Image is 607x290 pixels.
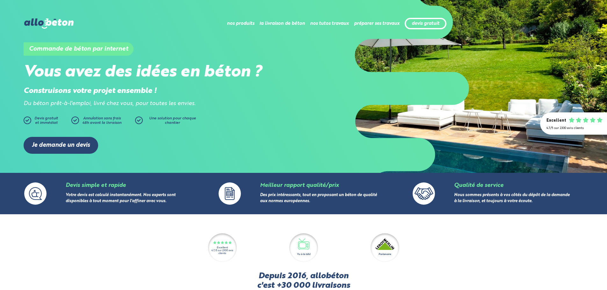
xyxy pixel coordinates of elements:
h1: Commande de béton par internet [24,42,134,56]
li: préparer ses travaux [354,16,400,31]
div: 4.7/5 sur 2300 avis clients [546,126,601,130]
li: nos tutos travaux [310,16,349,31]
span: Une solution pour chaque chantier [149,117,196,125]
a: Meilleur rapport qualité/prix [260,183,339,188]
a: Je demande un devis [24,137,98,154]
div: Partenaire [379,252,391,256]
a: Nous sommes présents à vos côtés du dépôt de la demande à la livraison, et toujours à votre écoute. [454,193,570,203]
a: Votre devis est calculé instantanément. Nos experts sont disponibles à tout moment pour l'affiner... [66,193,176,203]
img: allobéton [24,18,73,29]
a: Qualité de service [454,183,503,188]
li: la livraison de béton [259,16,305,31]
div: 4.7/5 sur 2300 avis clients [208,249,237,255]
a: Une solution pour chaque chantier [135,117,199,127]
a: Devis simple et rapide [66,183,126,188]
a: Annulation sans frais48h avant la livraison [71,117,135,127]
strong: Construisons votre projet ensemble ! [24,87,157,95]
li: nos produits [227,16,254,31]
div: Excellent [217,246,228,249]
a: Devis gratuitet immédiat [24,117,68,127]
div: Excellent [546,118,566,123]
i: Du béton prêt-à-l'emploi, livré chez vous, pour toutes les envies. [24,101,196,106]
a: Des prix intéressants, tout en proposant un béton de qualité aux normes européennes. [260,193,377,203]
span: Devis gratuit et immédiat [34,117,58,125]
a: devis gratuit [412,21,439,26]
h2: Vous avez des idées en béton ? [24,63,303,82]
span: Annulation sans frais 48h avant la livraison [82,117,121,125]
div: Vu à la télé [297,252,310,256]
